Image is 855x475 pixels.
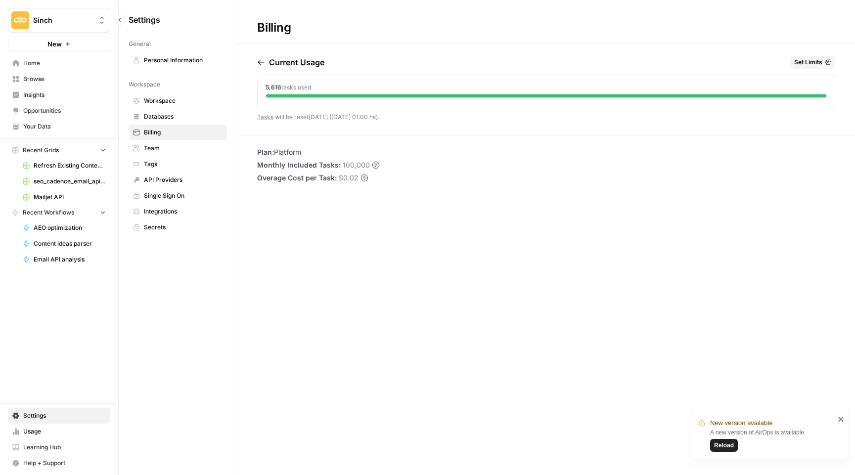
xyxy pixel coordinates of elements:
[257,160,341,170] span: Monthly Included Tasks:
[8,87,110,103] a: Insights
[144,207,223,216] span: Integrations
[8,205,110,220] button: Recent Workflows
[129,140,227,156] a: Team
[23,459,106,468] span: Help + Support
[257,113,273,121] a: Tasks
[257,147,380,157] li: Platform
[257,113,379,121] span: will be reset [DATE] ([DATE] 01:00 hs) .
[129,109,227,125] a: Databases
[8,424,110,439] a: Usage
[257,148,274,156] span: Plan:
[838,415,845,423] button: close
[794,58,822,67] span: Set Limits
[129,14,160,26] span: Settings
[129,219,227,235] a: Secrets
[34,193,106,202] span: Mailjet API
[144,175,223,184] span: API Providers
[23,443,106,452] span: Learning Hub
[34,223,106,232] span: AEO optimization
[8,37,110,51] button: New
[714,441,734,450] span: Reload
[34,177,106,186] span: seo_cadence_email_api(Persona & Audience).csv
[8,408,110,424] a: Settings
[144,223,223,232] span: Secrets
[144,112,223,121] span: Databases
[144,160,223,169] span: Tags
[23,90,106,99] span: Insights
[266,84,281,91] span: 5,616
[18,158,110,173] a: Refresh Existing Content (1)
[11,11,29,29] img: Sinch Logo
[237,20,311,36] div: Billing
[18,236,110,252] a: Content ideas parser
[339,173,359,183] span: $0.02
[8,119,110,134] a: Your Data
[281,84,311,91] span: tasks used
[8,143,110,158] button: Recent Grids
[129,156,227,172] a: Tags
[710,439,738,452] button: Reload
[257,173,337,183] span: Overage Cost per Task:
[8,8,110,33] button: Workspace: Sinch
[23,146,59,155] span: Recent Grids
[8,455,110,471] button: Help + Support
[34,239,106,248] span: Content ideas parser
[34,161,106,170] span: Refresh Existing Content (1)
[269,56,324,68] p: Current Usage
[129,93,227,109] a: Workspace
[23,106,106,115] span: Opportunities
[33,15,93,25] span: Sinch
[23,122,106,131] span: Your Data
[8,439,110,455] a: Learning Hub
[129,204,227,219] a: Integrations
[23,427,106,436] span: Usage
[18,220,110,236] a: AEO optimization
[144,96,223,105] span: Workspace
[34,255,106,264] span: Email API analysis
[144,128,223,137] span: Billing
[129,172,227,188] a: API Providers
[8,103,110,119] a: Opportunities
[710,418,772,428] span: New version available
[144,56,223,65] span: Personal Information
[23,411,106,420] span: Settings
[8,55,110,71] a: Home
[18,252,110,267] a: Email API analysis
[129,188,227,204] a: Single Sign On
[144,191,223,200] span: Single Sign On
[47,39,62,49] span: New
[18,173,110,189] a: seo_cadence_email_api(Persona & Audience).csv
[343,160,370,170] span: 100,000
[129,80,160,89] span: Workspace
[144,144,223,153] span: Team
[129,125,227,140] a: Billing
[23,208,74,217] span: Recent Workflows
[18,189,110,205] a: Mailjet API
[8,71,110,87] a: Browse
[23,75,106,84] span: Browse
[129,40,151,48] span: General
[790,56,835,69] button: Set Limits
[710,428,835,452] div: A new version of AirOps is available.
[129,52,227,68] a: Personal Information
[23,59,106,68] span: Home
